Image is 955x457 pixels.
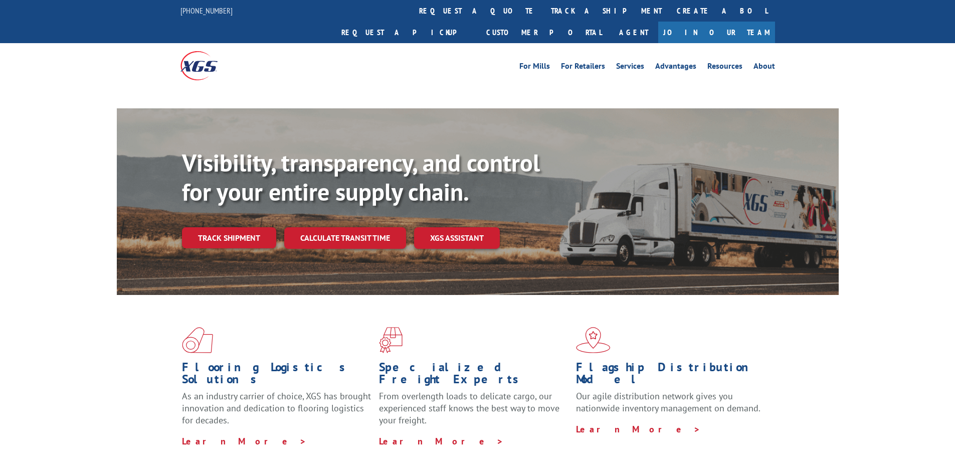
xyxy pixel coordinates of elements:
[655,62,696,73] a: Advantages
[576,327,611,353] img: xgs-icon-flagship-distribution-model-red
[182,227,276,248] a: Track shipment
[576,423,701,435] a: Learn More >
[519,62,550,73] a: For Mills
[379,390,568,435] p: From overlength loads to delicate cargo, our experienced staff knows the best way to move your fr...
[180,6,233,16] a: [PHONE_NUMBER]
[182,390,371,426] span: As an industry carrier of choice, XGS has brought innovation and dedication to flooring logistics...
[753,62,775,73] a: About
[609,22,658,43] a: Agent
[561,62,605,73] a: For Retailers
[414,227,500,249] a: XGS ASSISTANT
[658,22,775,43] a: Join Our Team
[379,361,568,390] h1: Specialized Freight Experts
[576,390,760,414] span: Our agile distribution network gives you nationwide inventory management on demand.
[576,361,766,390] h1: Flagship Distribution Model
[707,62,742,73] a: Resources
[616,62,644,73] a: Services
[379,435,504,447] a: Learn More >
[479,22,609,43] a: Customer Portal
[182,361,371,390] h1: Flooring Logistics Solutions
[182,147,540,207] b: Visibility, transparency, and control for your entire supply chain.
[379,327,403,353] img: xgs-icon-focused-on-flooring-red
[182,435,307,447] a: Learn More >
[182,327,213,353] img: xgs-icon-total-supply-chain-intelligence-red
[334,22,479,43] a: Request a pickup
[284,227,406,249] a: Calculate transit time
